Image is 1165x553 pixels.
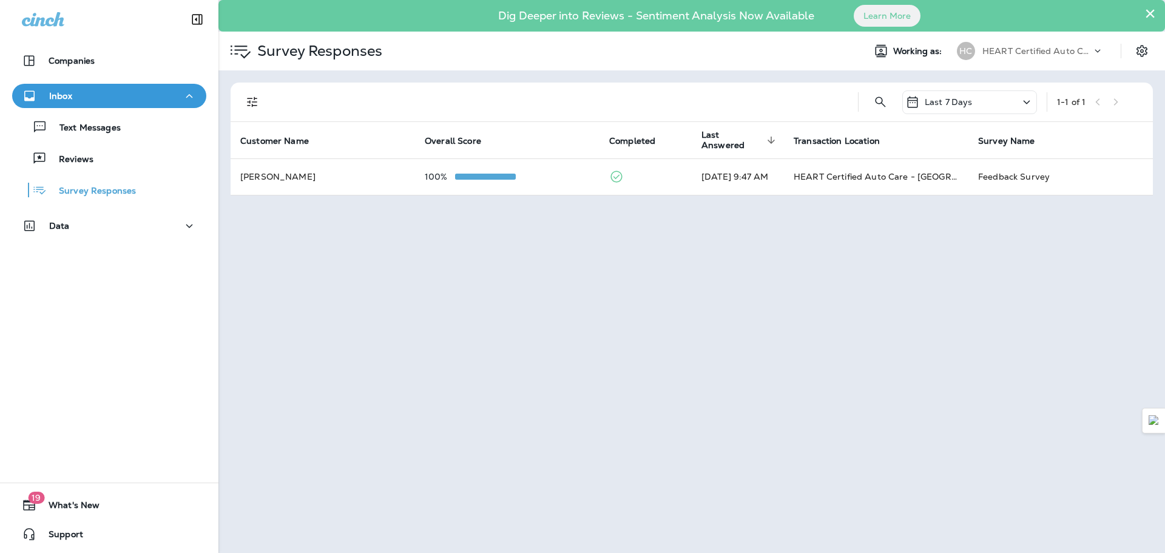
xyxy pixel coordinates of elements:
[868,90,893,114] button: Search Survey Responses
[701,130,763,151] span: Last Answered
[12,146,206,171] button: Reviews
[1144,4,1156,23] button: Close
[12,214,206,238] button: Data
[982,46,1092,56] p: HEART Certified Auto Care
[794,136,880,146] span: Transaction Location
[794,135,896,146] span: Transaction Location
[701,130,779,151] span: Last Answered
[978,136,1035,146] span: Survey Name
[925,97,973,107] p: Last 7 Days
[425,135,497,146] span: Overall Score
[1057,97,1086,107] div: 1 - 1 of 1
[47,186,136,197] p: Survey Responses
[240,136,309,146] span: Customer Name
[957,42,975,60] div: HC
[12,114,206,140] button: Text Messages
[425,136,481,146] span: Overall Score
[12,49,206,73] button: Companies
[47,123,121,134] p: Text Messages
[28,492,44,504] span: 19
[240,135,325,146] span: Customer Name
[463,14,849,18] p: Dig Deeper into Reviews - Sentiment Analysis Now Available
[609,135,671,146] span: Completed
[231,158,415,195] td: [PERSON_NAME]
[1149,415,1160,426] img: Detect Auto
[12,84,206,108] button: Inbox
[893,46,945,56] span: Working as:
[252,42,382,60] p: Survey Responses
[180,7,214,32] button: Collapse Sidebar
[240,90,265,114] button: Filters
[12,177,206,203] button: Survey Responses
[425,172,455,182] p: 100%
[36,500,100,515] span: What's New
[609,136,655,146] span: Completed
[784,158,968,195] td: HEART Certified Auto Care - [GEOGRAPHIC_DATA]
[49,221,70,231] p: Data
[12,522,206,546] button: Support
[854,5,920,27] button: Learn More
[1131,40,1153,62] button: Settings
[692,158,784,195] td: [DATE] 9:47 AM
[12,493,206,517] button: 19What's New
[49,91,72,101] p: Inbox
[49,56,95,66] p: Companies
[36,529,83,544] span: Support
[968,158,1153,195] td: Feedback Survey
[47,154,93,166] p: Reviews
[978,135,1051,146] span: Survey Name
